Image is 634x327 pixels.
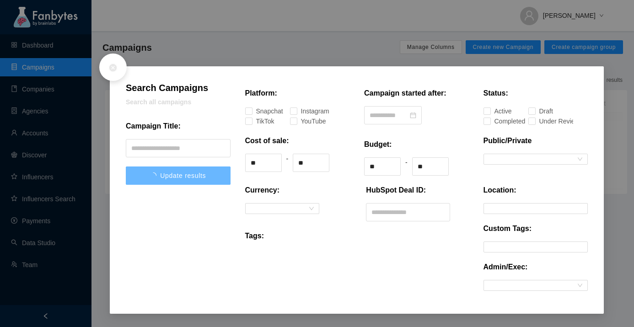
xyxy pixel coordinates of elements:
p: Campaign Title: [126,121,181,132]
p: Platform: [245,88,277,99]
p: Search all campaigns [126,97,231,107]
div: Completed [494,116,505,126]
p: HubSpot Deal ID: [366,185,426,196]
p: Custom Tags: [484,223,532,234]
p: Budget: [364,139,392,150]
button: Update results [126,166,231,185]
div: - [405,157,408,176]
div: TikTok [256,116,262,126]
p: Tags: [245,231,264,241]
div: YouTube [301,116,309,126]
div: - [286,154,289,172]
p: Cost of sale: [245,135,289,146]
div: Under Review [539,116,553,126]
p: Public/Private [484,135,532,146]
p: Status: [484,88,508,99]
div: Snapchat [256,106,265,116]
p: Campaign started after: [364,88,446,99]
div: Instagram [301,106,311,116]
p: Currency: [245,185,280,196]
span: close-circle [108,63,118,72]
p: Location: [484,185,516,196]
p: Admin/Exec: [484,262,528,273]
div: Active [494,106,500,116]
div: Draft [539,106,544,116]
